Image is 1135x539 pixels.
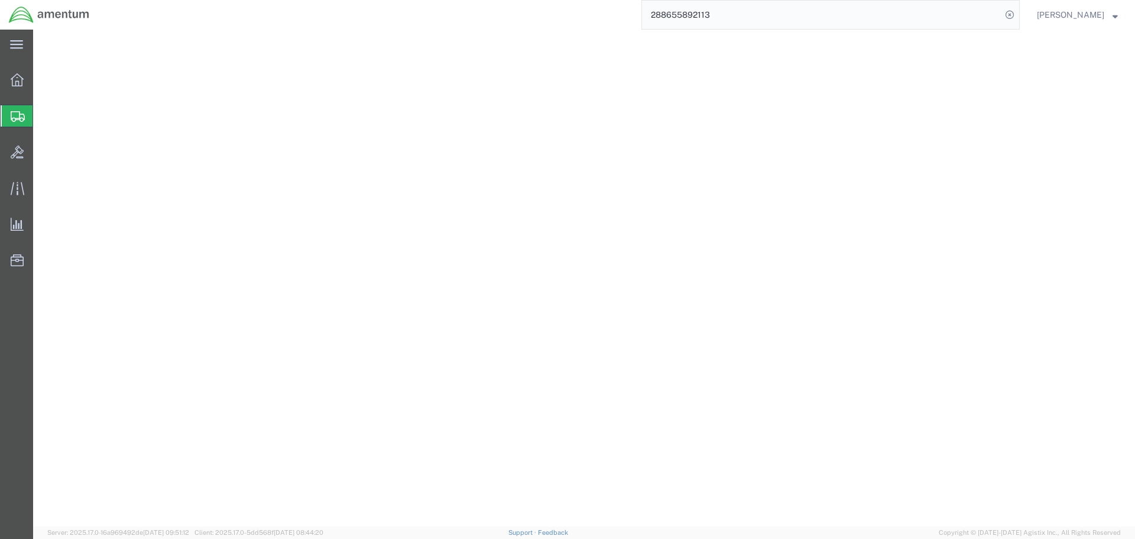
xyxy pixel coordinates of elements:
span: Server: 2025.17.0-16a969492de [47,529,189,536]
span: [DATE] 08:44:20 [274,529,323,536]
img: logo [8,6,90,24]
input: Search for shipment number, reference number [642,1,1001,29]
a: Support [508,529,538,536]
span: Client: 2025.17.0-5dd568f [194,529,323,536]
iframe: FS Legacy Container [33,30,1135,527]
span: Copyright © [DATE]-[DATE] Agistix Inc., All Rights Reserved [939,528,1121,538]
span: Nick Riddle [1037,8,1104,21]
a: Feedback [538,529,568,536]
button: [PERSON_NAME] [1036,8,1118,22]
span: [DATE] 09:51:12 [143,529,189,536]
